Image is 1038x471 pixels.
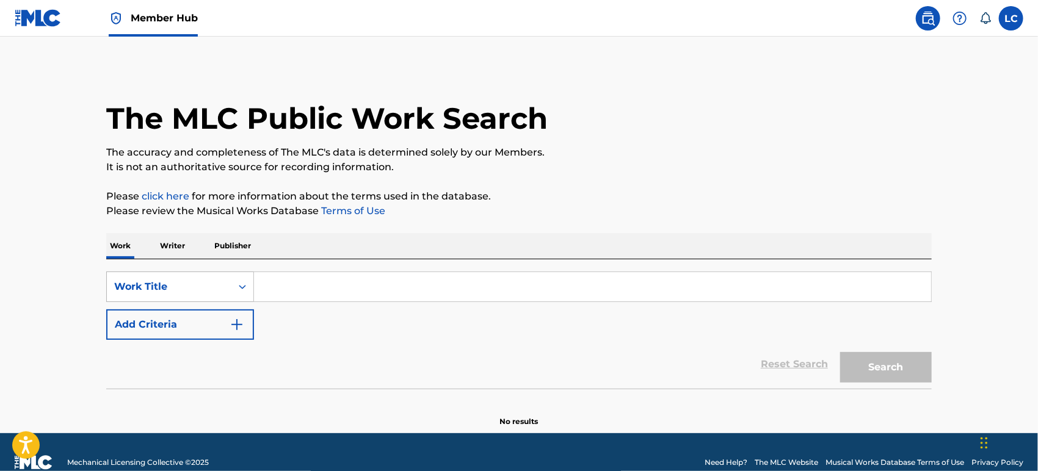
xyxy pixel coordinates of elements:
a: Terms of Use [319,205,385,217]
p: Please for more information about the terms used in the database. [106,189,932,204]
a: Public Search [916,6,940,31]
a: Privacy Policy [971,457,1023,468]
form: Search Form [106,271,932,389]
img: search [921,11,935,26]
h1: The MLC Public Work Search [106,100,548,137]
div: Drag [981,425,988,461]
img: help [953,11,967,26]
div: Work Title [114,279,224,294]
iframe: Chat Widget [977,412,1038,471]
p: The accuracy and completeness of The MLC's data is determined solely by our Members. [106,145,932,160]
img: Top Rightsholder [109,11,123,26]
img: logo [15,455,53,470]
p: Writer [156,233,189,259]
a: click here [142,190,189,202]
span: Mechanical Licensing Collective © 2025 [67,457,209,468]
p: Work [106,233,134,259]
img: 9d2ae6d4665cec9f34b9.svg [230,317,244,332]
p: No results [500,401,539,427]
p: Publisher [211,233,255,259]
img: MLC Logo [15,9,62,27]
p: Please review the Musical Works Database [106,204,932,218]
div: Notifications [979,12,992,24]
div: User Menu [999,6,1023,31]
a: Musical Works Database Terms of Use [826,457,964,468]
p: It is not an authoritative source for recording information. [106,160,932,174]
button: Add Criteria [106,309,254,340]
a: Need Help? [705,457,747,468]
div: Help [948,6,972,31]
span: Member Hub [131,11,198,25]
a: The MLC Website [755,457,818,468]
